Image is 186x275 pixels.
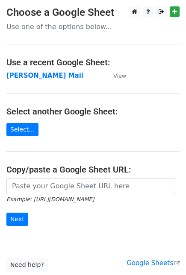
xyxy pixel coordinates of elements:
h4: Select another Google Sheet: [6,106,180,117]
a: Google Sheets [127,259,180,267]
small: Example: [URL][DOMAIN_NAME] [6,196,94,202]
h3: Choose a Google Sheet [6,6,180,19]
a: View [105,72,126,79]
input: Paste your Google Sheet URL here [6,178,175,194]
h4: Copy/paste a Google Sheet URL: [6,164,180,175]
h4: Use a recent Google Sheet: [6,57,180,67]
input: Next [6,213,28,226]
a: [PERSON_NAME] Mail [6,72,83,79]
a: Need help? [6,258,48,272]
a: Select... [6,123,38,136]
p: Use one of the options below... [6,22,180,31]
small: View [113,73,126,79]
